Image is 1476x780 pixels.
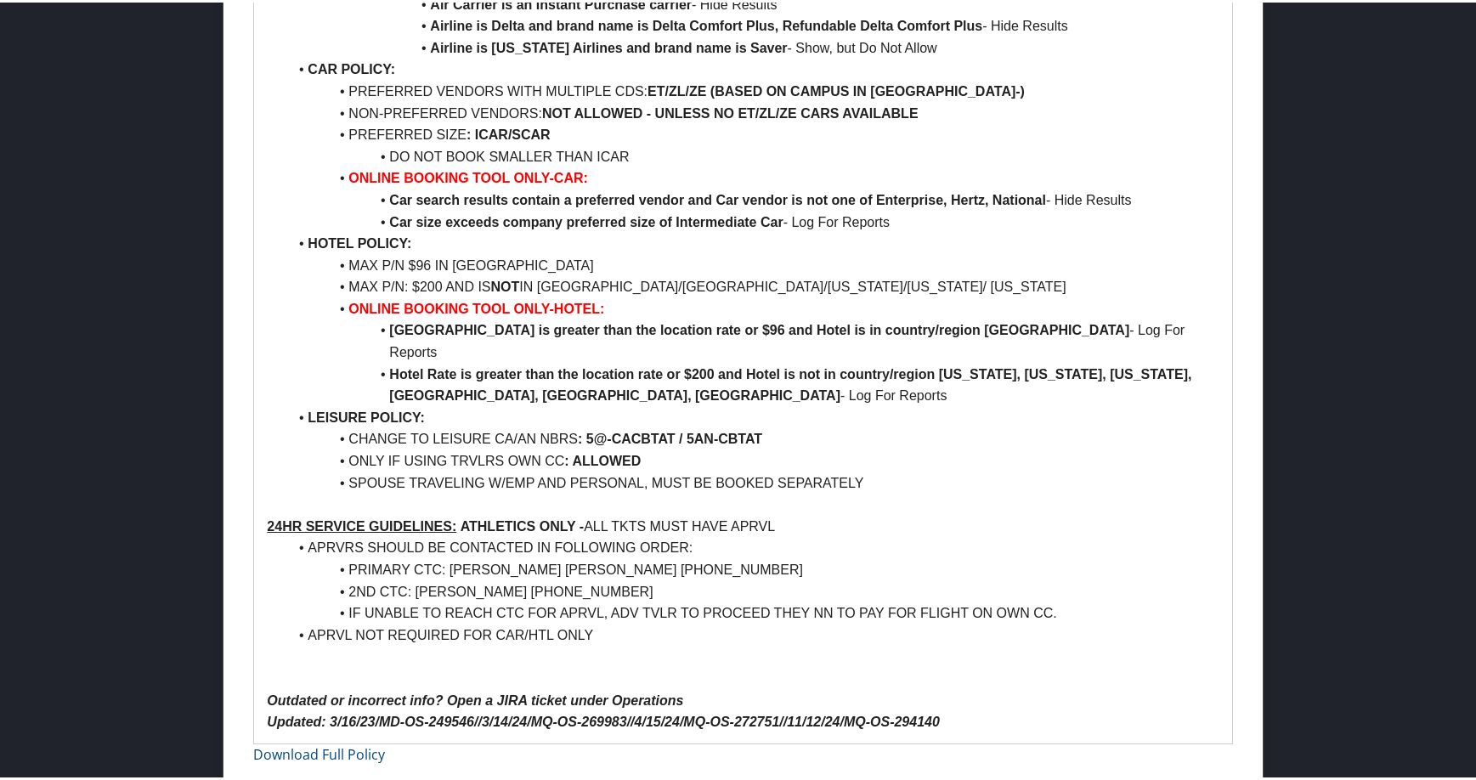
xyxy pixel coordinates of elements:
[287,122,1219,144] li: PREFERRED SIZE
[287,13,1219,35] li: - Hide Results
[578,429,762,444] strong: : 5@-CACBTAT / 5AN-CBTAT
[467,125,551,139] strong: : ICAR/SCAR
[461,517,585,531] strong: ATHLETICS ONLY -
[308,59,395,74] strong: CAR POLICY:
[542,104,919,118] strong: NOT ALLOWED - UNLESS NO ET/ZL/ZE CARS AVAILABLE
[267,517,456,531] u: 24HR SERVICE GUIDELINES:
[308,234,411,248] strong: HOTEL POLICY:
[287,448,1219,470] li: ONLY IF USING TRVLRS OWN CC
[308,408,425,422] strong: LEISURE POLICY:
[287,187,1219,209] li: - Hide Results
[491,277,520,291] strong: NOT
[564,451,641,466] strong: : ALLOWED
[287,557,1219,579] li: PRIMARY CTC: [PERSON_NAME] [PERSON_NAME] [PHONE_NUMBER]
[389,320,1129,335] strong: [GEOGRAPHIC_DATA] is greater than the location rate or $96 and Hotel is in country/region [GEOGRA...
[430,38,787,53] strong: Airline is [US_STATE] Airlines and brand name is Saver
[267,513,1219,535] p: ALL TKTS MUST HAVE APRVL
[389,365,1196,401] strong: Hotel Rate is greater than the location rate or $200 and Hotel is not in country/region [US_STATE...
[267,691,683,705] em: Outdated or incorrect info? Open a JIRA ticket under Operations
[287,274,1219,296] li: MAX P/N: $200 AND IS IN [GEOGRAPHIC_DATA]/[GEOGRAPHIC_DATA]/[US_STATE]/[US_STATE]/ [US_STATE]
[287,100,1219,122] li: NON-PREFERRED VENDORS:
[287,534,1219,557] li: APRVRS SHOULD BE CONTACTED IN FOLLOWING ORDER:
[348,168,588,183] strong: ONLINE BOOKING TOOL ONLY-CAR:
[287,209,1219,231] li: - Log For Reports
[287,144,1219,166] li: DO NOT BOOK SMALLER THAN ICAR
[430,16,982,31] strong: Airline is Delta and brand name is Delta Comfort Plus, Refundable Delta Comfort Plus
[389,212,783,227] strong: Car size exceeds company preferred size of Intermediate Car
[287,600,1219,622] li: IF UNABLE TO REACH CTC FOR APRVL, ADV TVLR TO PROCEED THEY NN TO PAY FOR FLIGHT ON OWN CC.
[253,743,385,761] a: Download Full Policy
[287,317,1219,360] li: - Log For Reports
[287,579,1219,601] li: 2ND CTC: [PERSON_NAME] [PHONE_NUMBER]
[287,78,1219,100] li: PREFERRED VENDORS WITH MULTIPLE CDS:
[287,622,1219,644] li: APRVL NOT REQUIRED FOR CAR/HTL ONLY
[267,712,940,726] em: Updated: 3/16/23/MD-OS-249546//3/14/24/MQ-OS-269983//4/15/24/MQ-OS-272751//11/12/24/MQ-OS-294140
[287,361,1219,404] li: - Log For Reports
[287,470,1219,492] li: SPOUSE TRAVELING W/EMP AND PERSONAL, MUST BE BOOKED SEPARATELY
[287,252,1219,274] li: MAX P/N $96 IN [GEOGRAPHIC_DATA]
[287,426,1219,448] li: CHANGE TO LEISURE CA/AN NBRS
[389,190,1046,205] strong: Car search results contain a preferred vendor and Car vendor is not one of Enterprise, Hertz, Nat...
[348,299,604,314] strong: ONLINE BOOKING TOOL ONLY-HOTEL:
[287,35,1219,57] li: - Show, but Do Not Allow
[648,82,1025,96] strong: ET/ZL/ZE (BASED ON CAMPUS IN [GEOGRAPHIC_DATA]-)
